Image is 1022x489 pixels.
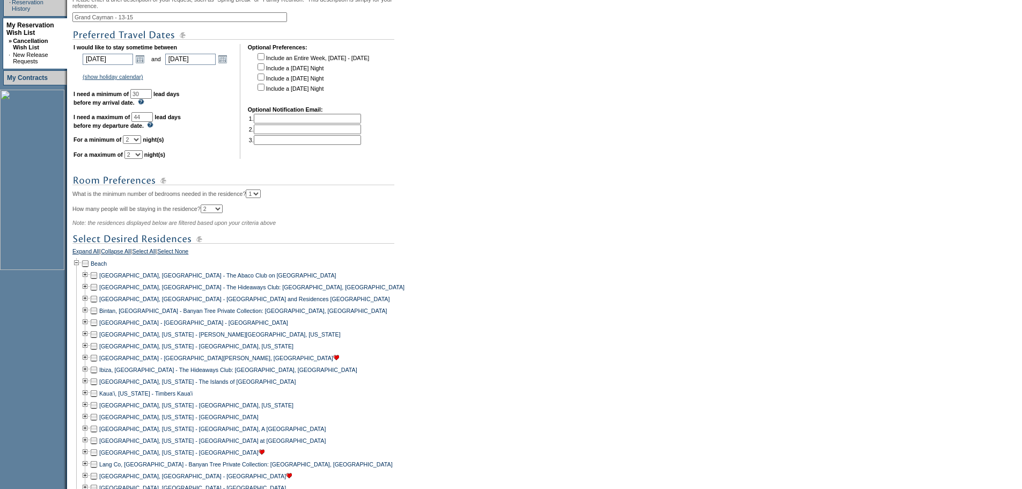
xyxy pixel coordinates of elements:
[249,125,361,134] td: 2.
[99,284,405,290] a: [GEOGRAPHIC_DATA], [GEOGRAPHIC_DATA] - The Hideaways Club: [GEOGRAPHIC_DATA], [GEOGRAPHIC_DATA]
[73,91,129,97] b: I need a minimum of
[73,136,121,143] b: For a minimum of
[99,449,264,456] a: [GEOGRAPHIC_DATA], [US_STATE] - [GEOGRAPHIC_DATA]
[248,44,307,50] b: Optional Preferences:
[83,74,143,80] a: (show holiday calendar)
[72,248,99,258] a: Expand All
[13,38,48,50] a: Cancellation Wish List
[217,53,229,65] a: Open the calendar popup.
[99,390,193,397] a: Kaua'i, [US_STATE] - Timbers Kaua'i
[9,52,12,64] td: ·
[99,461,393,468] a: Lang Co, [GEOGRAPHIC_DATA] - Banyan Tree Private Collection: [GEOGRAPHIC_DATA], [GEOGRAPHIC_DATA]
[143,136,164,143] b: night(s)
[99,272,336,279] a: [GEOGRAPHIC_DATA], [GEOGRAPHIC_DATA] - The Abaco Club on [GEOGRAPHIC_DATA]
[157,248,188,258] a: Select None
[138,99,144,105] img: questionMark_lightBlue.gif
[99,355,339,361] a: [GEOGRAPHIC_DATA] - [GEOGRAPHIC_DATA][PERSON_NAME], [GEOGRAPHIC_DATA]
[99,367,357,373] a: Ibiza, [GEOGRAPHIC_DATA] - The Hideaways Club: [GEOGRAPHIC_DATA], [GEOGRAPHIC_DATA]
[101,248,131,258] a: Collapse All
[99,414,259,420] a: [GEOGRAPHIC_DATA], [US_STATE] - [GEOGRAPHIC_DATA]
[147,122,153,128] img: questionMark_lightBlue.gif
[248,106,323,113] b: Optional Notification Email:
[73,151,123,158] b: For a maximum of
[333,355,339,360] img: heart11.gif
[91,260,107,267] a: Beach
[73,114,181,129] b: lead days before my departure date.
[99,426,326,432] a: [GEOGRAPHIC_DATA], [US_STATE] - [GEOGRAPHIC_DATA], A [GEOGRAPHIC_DATA]
[99,343,293,349] a: [GEOGRAPHIC_DATA], [US_STATE] - [GEOGRAPHIC_DATA], [US_STATE]
[259,449,264,455] img: heart11.gif
[255,52,369,99] td: Include an Entire Week, [DATE] - [DATE] Include a [DATE] Night Include a [DATE] Night Include a [...
[7,74,48,82] a: My Contracts
[99,296,389,302] a: [GEOGRAPHIC_DATA], [GEOGRAPHIC_DATA] - [GEOGRAPHIC_DATA] and Residences [GEOGRAPHIC_DATA]
[286,473,292,478] img: heart11.gif
[99,402,293,408] a: [GEOGRAPHIC_DATA], [US_STATE] - [GEOGRAPHIC_DATA], [US_STATE]
[133,248,156,258] a: Select All
[72,174,394,187] img: subTtlRoomPreferences.gif
[9,38,12,44] b: »
[73,91,180,106] b: lead days before my arrival date.
[6,21,54,37] a: My Reservation Wish List
[165,54,216,65] input: Date format: M/D/Y. Shortcut keys: [T] for Today. [UP] or [.] for Next Day. [DOWN] or [,] for Pre...
[249,135,361,145] td: 3.
[134,53,146,65] a: Open the calendar popup.
[150,52,163,67] td: and
[73,44,177,50] b: I would like to stay sometime between
[73,114,130,120] b: I need a maximum of
[99,378,296,385] a: [GEOGRAPHIC_DATA], [US_STATE] - The Islands of [GEOGRAPHIC_DATA]
[83,54,133,65] input: Date format: M/D/Y. Shortcut keys: [T] for Today. [UP] or [.] for Next Day. [DOWN] or [,] for Pre...
[249,114,361,123] td: 1.
[99,437,326,444] a: [GEOGRAPHIC_DATA], [US_STATE] - [GEOGRAPHIC_DATA] at [GEOGRAPHIC_DATA]
[72,248,413,258] div: | | |
[13,52,48,64] a: New Release Requests
[144,151,165,158] b: night(s)
[99,308,387,314] a: Bintan, [GEOGRAPHIC_DATA] - Banyan Tree Private Collection: [GEOGRAPHIC_DATA], [GEOGRAPHIC_DATA]
[99,319,288,326] a: [GEOGRAPHIC_DATA] - [GEOGRAPHIC_DATA] - [GEOGRAPHIC_DATA]
[99,473,292,479] a: [GEOGRAPHIC_DATA], [GEOGRAPHIC_DATA] - [GEOGRAPHIC_DATA]
[72,220,276,226] span: Note: the residences displayed below are filtered based upon your criteria above
[99,331,341,338] a: [GEOGRAPHIC_DATA], [US_STATE] - [PERSON_NAME][GEOGRAPHIC_DATA], [US_STATE]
